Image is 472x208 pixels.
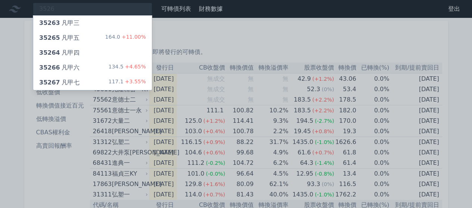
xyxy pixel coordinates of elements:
[435,172,472,208] div: 聊天小工具
[39,19,79,28] div: 凡甲三
[39,34,60,41] span: 35265
[33,45,152,60] a: 35264凡甲四
[33,16,152,31] a: 35263凡甲三
[33,75,152,90] a: 35267凡甲七 117.1+3.55%
[435,172,472,208] iframe: Chat Widget
[120,34,146,40] span: +11.00%
[33,60,152,75] a: 35266凡甲六 134.5+4.65%
[39,33,79,42] div: 凡甲五
[105,33,146,42] div: 164.0
[39,64,60,71] span: 35266
[124,79,146,84] span: +3.55%
[109,78,146,87] div: 117.1
[109,63,146,72] div: 134.5
[39,48,79,57] div: 凡甲四
[124,64,146,70] span: +4.65%
[39,78,79,87] div: 凡甲七
[39,79,60,86] span: 35267
[33,31,152,45] a: 35265凡甲五 164.0+11.00%
[39,63,79,72] div: 凡甲六
[39,49,60,56] span: 35264
[39,19,60,26] span: 35263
